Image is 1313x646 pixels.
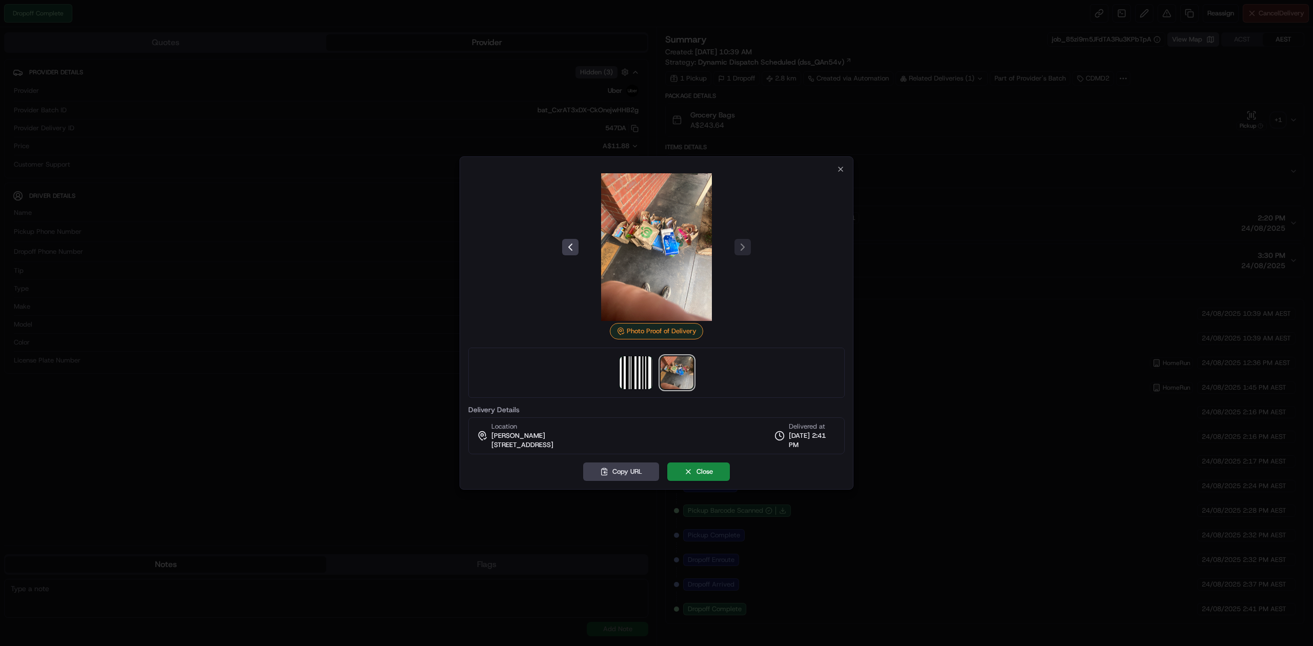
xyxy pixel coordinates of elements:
[789,422,836,431] span: Delivered at
[583,173,730,321] img: photo_proof_of_delivery image
[491,422,517,431] span: Location
[468,406,845,413] label: Delivery Details
[491,440,553,450] span: [STREET_ADDRESS]
[661,356,693,389] img: photo_proof_of_delivery image
[667,462,730,481] button: Close
[789,431,836,450] span: [DATE] 2:41 PM
[620,356,652,389] img: barcode_scan_on_pickup image
[491,431,545,440] span: [PERSON_NAME]
[610,323,703,339] div: Photo Proof of Delivery
[583,462,659,481] button: Copy URL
